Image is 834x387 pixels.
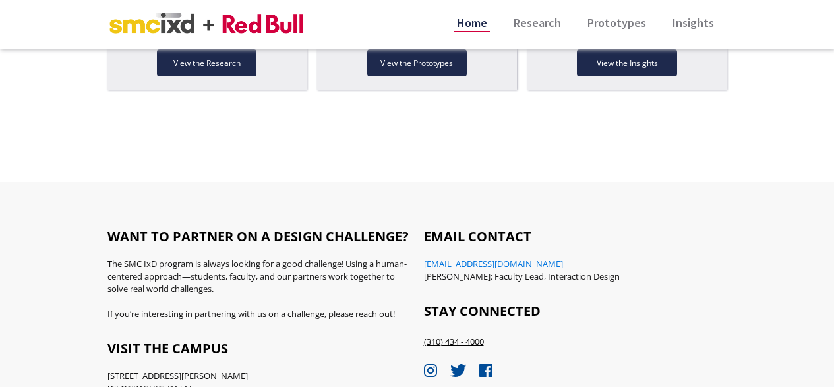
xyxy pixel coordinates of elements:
[577,49,676,76] a: View the Insights
[424,258,727,283] p: [PERSON_NAME]: Faculty Lead, Interaction Design
[107,258,411,320] p: The SMC IxD program is always looking for a good challenge! Using a human-centered approach—stude...
[424,336,484,347] a: (310) 434 - 4000
[424,258,563,270] a: [EMAIL_ADDRESS][DOMAIN_NAME]
[107,228,411,245] h6: Want to partner on a Design Challenge?
[107,340,411,357] h6: visit the campus
[577,56,676,70] div: View the Insights
[424,303,727,319] h6: STAY connected
[157,49,256,76] a: View the Research
[424,228,727,245] h6: email contact
[367,56,467,70] div: View the Prototypes
[157,56,256,70] div: View the Research
[367,49,467,76] a: View the Prototypes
